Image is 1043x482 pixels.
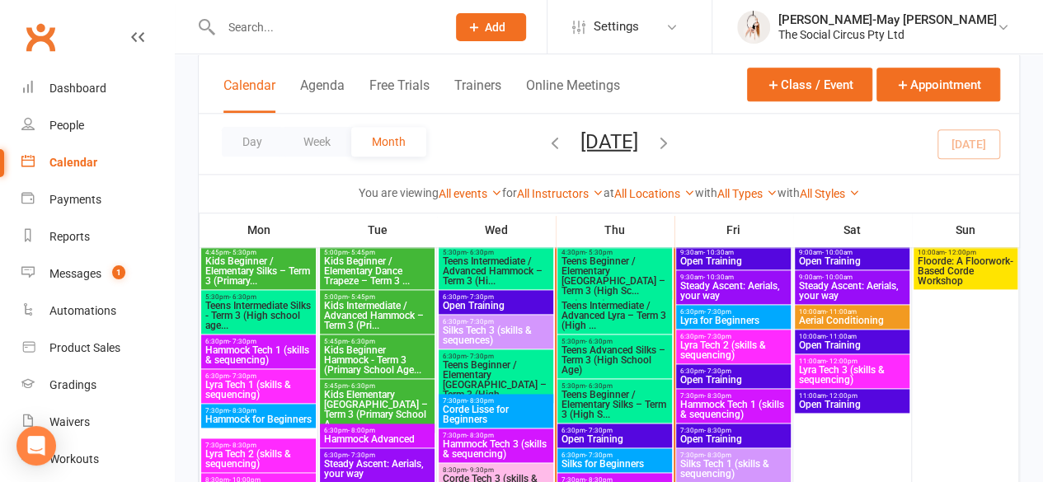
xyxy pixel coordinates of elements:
[442,353,550,360] span: 6:30pm
[49,304,116,317] div: Automations
[945,249,976,256] span: - 12:00pm
[112,265,125,279] span: 1
[348,452,375,459] span: - 7:30pm
[21,292,174,330] a: Automations
[204,372,312,380] span: 6:30pm
[679,400,787,419] span: Hammock Tech 1 (skills & sequencing)
[585,338,613,345] span: - 6:30pm
[704,392,731,400] span: - 8:30pm
[49,230,90,243] div: Reports
[917,249,1014,256] span: 10:00am
[467,293,494,301] span: - 7:30pm
[216,16,435,39] input: Search...
[204,449,312,469] span: Lyra Tech 2 (skills & sequencing)
[561,434,669,444] span: Open Training
[442,405,550,424] span: Corde Lisse for Beginners
[798,308,906,316] span: 10:00am
[826,392,857,400] span: - 12:00pm
[798,392,906,400] span: 11:00am
[467,353,494,360] span: - 7:30pm
[912,213,1019,247] th: Sun
[561,459,669,469] span: Silks for Beginners
[222,127,283,157] button: Day
[826,358,857,365] span: - 12:00pm
[49,452,99,466] div: Workouts
[679,367,787,375] span: 6:30pm
[21,367,174,404] a: Gradings
[200,213,318,247] th: Mon
[442,432,550,439] span: 7:30pm
[437,213,556,247] th: Wed
[467,397,494,405] span: - 8:30pm
[204,407,312,414] span: 7:30pm
[695,186,717,199] strong: with
[614,187,695,200] a: All Locations
[323,293,431,301] span: 5:00pm
[679,459,787,479] span: Silks Tech 1 (skills & sequencing)
[798,365,906,385] span: Lyra Tech 3 (skills & sequencing)
[526,77,620,113] button: Online Meetings
[594,8,639,45] span: Settings
[585,249,613,256] span: - 5:30pm
[798,340,906,350] span: Open Training
[229,407,256,414] span: - 8:30pm
[826,308,857,316] span: - 11:00am
[442,466,550,474] span: 8:30pm
[561,256,669,296] span: Teens Beginner / Elementary [GEOGRAPHIC_DATA] – Term 3 (High Sc...
[318,213,437,247] th: Tue
[16,426,56,466] div: Open Intercom Messenger
[561,382,669,390] span: 5:30pm
[822,249,853,256] span: - 10:00am
[21,330,174,367] a: Product Sales
[798,400,906,409] span: Open Training
[467,432,494,439] span: - 8:30pm
[556,213,674,247] th: Thu
[679,308,787,316] span: 6:30pm
[798,281,906,301] span: Steady Ascent: Aerials, your way
[442,360,550,400] span: Teens Beginner / Elementary [GEOGRAPHIC_DATA] – Term 3 (High...
[793,213,912,247] th: Sat
[580,129,638,152] button: [DATE]
[323,427,431,434] span: 6:30pm
[798,256,906,266] span: Open Training
[21,144,174,181] a: Calendar
[456,13,526,41] button: Add
[502,186,517,199] strong: for
[204,380,312,400] span: Lyra Tech 1 (skills & sequencing)
[585,452,613,459] span: - 7:30pm
[21,107,174,144] a: People
[604,186,614,199] strong: at
[679,434,787,444] span: Open Training
[703,249,734,256] span: - 10:30am
[876,68,1000,101] button: Appointment
[323,452,431,459] span: 6:30pm
[561,249,669,256] span: 4:30pm
[778,186,800,199] strong: with
[49,267,101,280] div: Messages
[323,301,431,330] span: Kids Intermediate / Advanced Hammock – Term 3 (Pri...
[798,274,906,281] span: 9:00am
[204,414,312,424] span: Hammock for Beginners
[485,21,505,34] span: Add
[679,316,787,325] span: Lyra for Beginners
[442,318,550,325] span: 6:30pm
[442,293,550,301] span: 6:30pm
[798,316,906,325] span: Aerial Conditioning
[49,378,96,391] div: Gradings
[204,256,312,286] span: Kids Beginner / Elementary Silks – Term 3 (Primary...
[323,459,431,479] span: Steady Ascent: Aerials, your way
[204,249,312,256] span: 4:45pm
[679,452,787,459] span: 7:30pm
[229,293,256,301] span: - 6:30pm
[679,249,787,256] span: 9:30am
[348,293,375,301] span: - 5:45pm
[561,427,669,434] span: 6:30pm
[323,249,431,256] span: 5:00pm
[21,70,174,107] a: Dashboard
[561,452,669,459] span: 6:30pm
[800,187,860,200] a: All Styles
[679,256,787,266] span: Open Training
[679,333,787,340] span: 6:30pm
[467,249,494,256] span: - 6:30pm
[517,187,604,200] a: All Instructors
